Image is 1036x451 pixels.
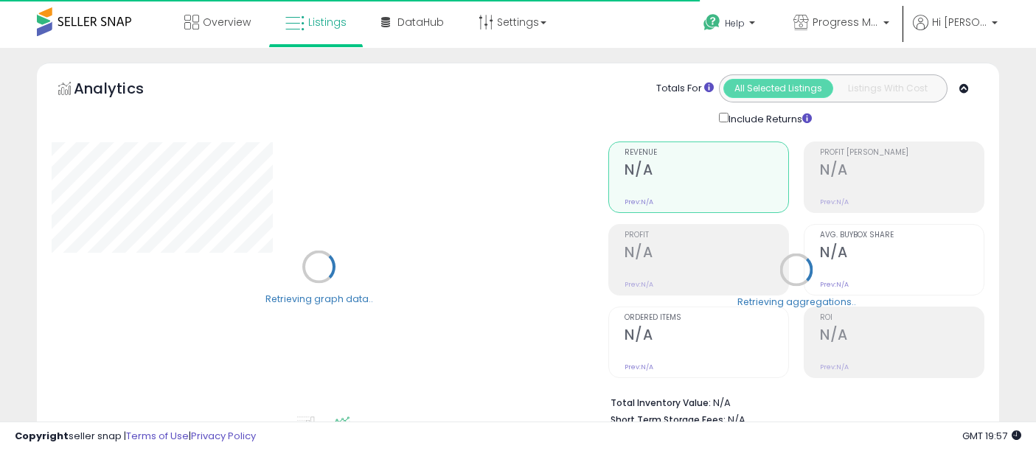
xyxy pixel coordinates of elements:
span: Overview [203,15,251,29]
a: Terms of Use [126,429,189,443]
div: Totals For [656,82,714,96]
span: Help [725,17,745,29]
span: 2025-08-17 19:57 GMT [962,429,1021,443]
a: Hi [PERSON_NAME] [913,15,998,48]
span: Listings [308,15,347,29]
button: Listings With Cost [832,79,942,98]
div: Retrieving graph data.. [265,292,373,305]
i: Get Help [703,13,721,32]
span: Hi [PERSON_NAME] [932,15,987,29]
a: Help [692,2,770,48]
a: Privacy Policy [191,429,256,443]
span: Progress Matters [813,15,879,29]
h5: Analytics [74,78,173,102]
div: Retrieving aggregations.. [737,295,856,308]
span: DataHub [397,15,444,29]
div: seller snap | | [15,430,256,444]
div: Include Returns [708,110,830,127]
button: All Selected Listings [723,79,833,98]
strong: Copyright [15,429,69,443]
